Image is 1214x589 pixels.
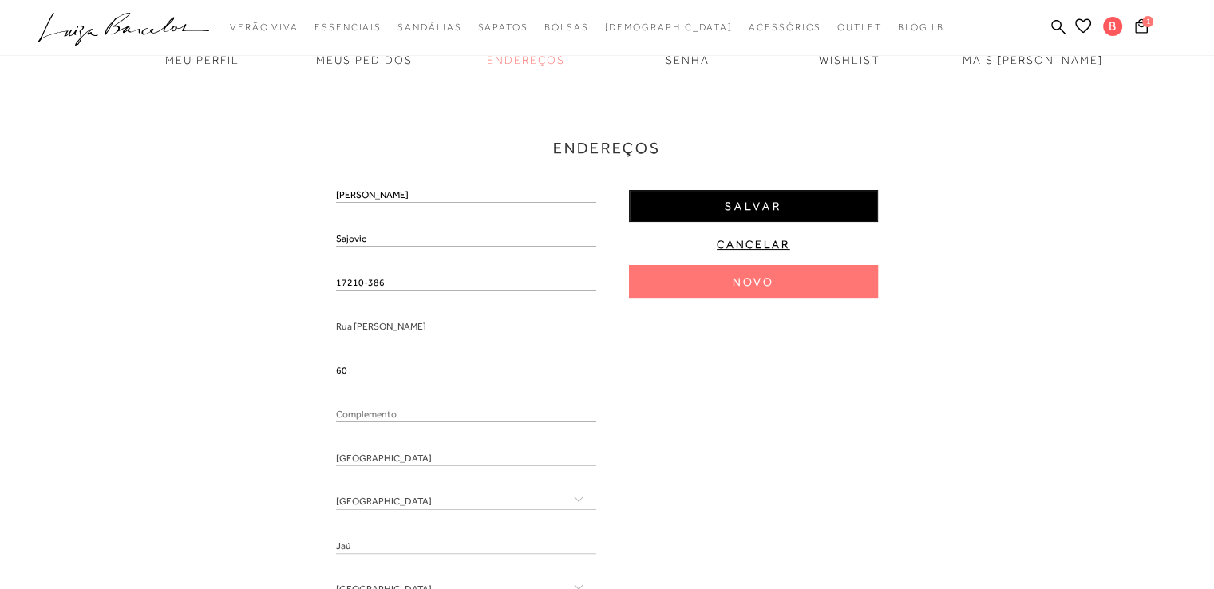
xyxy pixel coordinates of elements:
[336,538,596,554] input: Cidade
[316,53,413,66] span: MEUS PEDIDOS
[336,362,596,378] input: Número
[336,406,596,422] input: Complemento
[336,275,596,291] input: CEP/Código postal
[314,22,382,33] span: Essenciais
[336,318,596,334] input: Endereço
[717,237,790,252] span: Cancelar
[749,13,821,42] a: noSubCategoriesText
[1130,18,1153,39] button: 1
[477,22,528,33] span: Sapatos
[1142,16,1153,27] span: 1
[725,199,782,214] span: Salvar
[629,265,878,298] button: Novo
[336,187,596,203] input: Nome
[629,236,878,253] button: Cancelar
[749,22,821,33] span: Acessórios
[230,13,299,42] a: noSubCategoriesText
[837,13,882,42] a: noSubCategoriesText
[397,13,461,42] a: noSubCategoriesText
[336,450,596,466] input: Bairro
[477,13,528,42] a: noSubCategoriesText
[24,137,1190,160] h3: Endereços
[165,53,239,66] span: MEU PERFIL
[629,190,878,222] button: Salvar
[819,53,880,66] span: WISHLIST
[230,22,299,33] span: Verão Viva
[733,275,774,290] span: Novo
[1103,17,1122,36] span: B
[336,231,596,247] input: Sobrenome
[604,13,733,42] a: noSubCategoriesText
[544,22,589,33] span: Bolsas
[837,22,882,33] span: Outlet
[962,53,1102,66] span: MAIS [PERSON_NAME]
[898,22,944,33] span: BLOG LB
[314,13,382,42] a: noSubCategoriesText
[487,53,565,66] span: ENDEREÇOS
[1096,16,1130,41] button: B
[898,13,944,42] a: BLOG LB
[666,53,710,66] span: SENHA
[544,13,589,42] a: noSubCategoriesText
[397,22,461,33] span: Sandálias
[604,22,733,33] span: [DEMOGRAPHIC_DATA]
